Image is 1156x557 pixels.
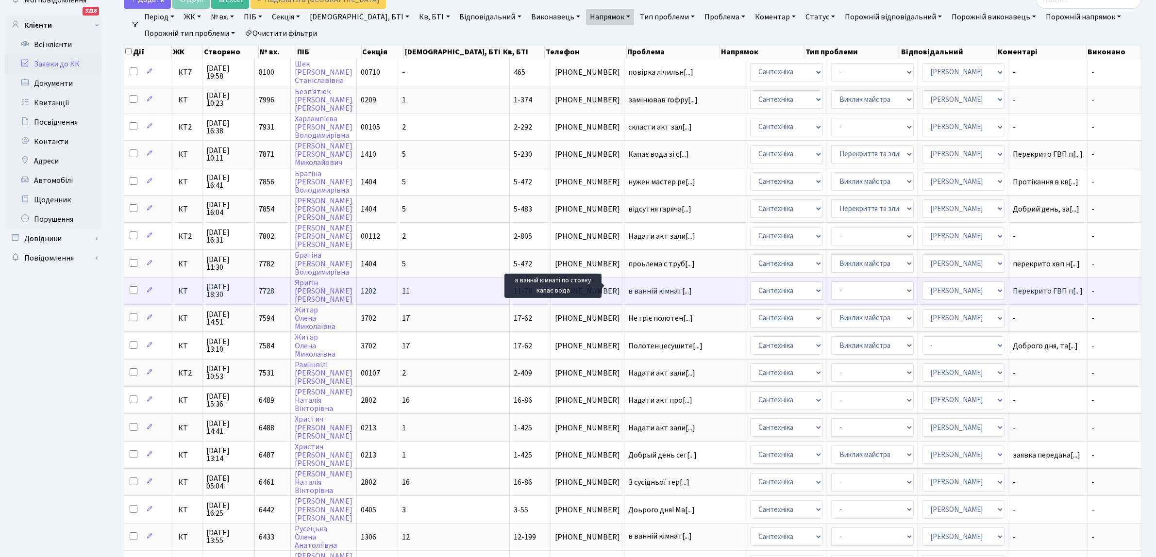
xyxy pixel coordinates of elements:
span: [DATE] 16:31 [206,229,251,244]
a: Брагіна[PERSON_NAME]Володимирівна [295,250,352,278]
span: [PHONE_NUMBER] [555,178,620,186]
a: Харлампієва[PERSON_NAME]Володимирівна [295,114,352,141]
span: [PHONE_NUMBER] [555,260,620,268]
span: [DATE] 05:04 [206,475,251,490]
span: 7871 [259,149,274,160]
span: Надати акт зали[...] [628,368,695,378]
span: - [1091,67,1094,78]
a: ЖитарОленаМиколаївна [295,305,335,332]
a: Тип проблеми [636,9,699,25]
span: - [1091,423,1094,433]
span: - [1013,424,1083,432]
th: Напрямок [720,45,804,59]
a: Напрямок [586,9,634,25]
span: [DATE] 19:58 [206,65,251,80]
span: 2 [402,231,406,242]
th: № вх. [259,45,297,59]
a: Адреси [5,151,102,171]
th: Виконано [1087,45,1141,59]
span: в ванній кімнат[...] [628,286,692,296]
span: [DATE] 13:10 [206,338,251,353]
a: Брагіна[PERSON_NAME]Володимирівна [295,168,352,196]
span: 2 [402,122,406,132]
th: Проблема [627,45,720,59]
span: [DATE] 13:14 [206,447,251,462]
span: [DATE] 18:30 [206,283,251,298]
span: 16 [402,395,410,406]
span: - [1013,533,1083,541]
span: 1404 [361,259,376,269]
a: Контакти [5,132,102,151]
span: [DATE] 10:53 [206,365,251,380]
span: Доьрого дня! Ма[...] [628,505,695,515]
span: КТ2 [178,123,198,131]
span: КТ [178,342,198,350]
span: КТ [178,260,198,268]
a: Документи [5,74,102,93]
span: 5-472 [514,177,532,187]
a: Порушення [5,210,102,229]
a: ЖК [180,9,205,25]
a: Квитанції [5,93,102,113]
span: 2-805 [514,231,532,242]
span: 3702 [361,341,376,351]
span: - [1091,477,1094,488]
span: - [1091,231,1094,242]
a: Христич[PERSON_NAME][PERSON_NAME] [295,414,352,442]
span: - [1013,96,1083,104]
th: ПІБ [296,45,361,59]
span: КТ [178,178,198,186]
span: Надати акт про[...] [628,395,692,406]
span: відсутня гаряча[...] [628,204,691,214]
span: Добрый день сег[...] [628,450,697,460]
span: КТ2 [178,369,198,377]
span: проьлема с труб[...] [628,259,695,269]
span: [DATE] 16:04 [206,201,251,216]
span: 1404 [361,177,376,187]
th: Дії [124,45,172,59]
span: - [1091,122,1094,132]
span: 7594 [259,313,274,324]
span: 7728 [259,286,274,296]
span: - [1013,506,1083,514]
div: в ванній кімнаті по стояку капає вода [504,274,602,298]
span: 1 [402,450,406,460]
span: - [1091,368,1094,378]
span: [PHONE_NUMBER] [555,451,620,459]
a: РусецькаОленаАнатоліївна [295,524,337,551]
a: Проблема [701,9,749,25]
span: - [1091,450,1094,460]
span: КТ [178,424,198,432]
span: КТ [178,205,198,213]
a: Очистити фільтри [241,25,321,42]
span: [PHONE_NUMBER] [555,314,620,322]
span: КТ [178,396,198,404]
span: 7996 [259,95,274,105]
span: 00107 [361,368,380,378]
span: [PHONE_NUMBER] [555,123,620,131]
a: Заявки до КК [5,54,102,74]
span: 0405 [361,505,376,515]
span: [DATE] 10:23 [206,92,251,107]
span: КТ [178,150,198,158]
a: Шек[PERSON_NAME]Станіславівна [295,59,352,86]
span: Перекрито ГВП п[...] [1013,286,1083,296]
span: - [1091,532,1094,542]
span: КТ7 [178,68,198,76]
span: 00112 [361,231,380,242]
span: 1-425 [514,450,532,460]
span: [PHONE_NUMBER] [555,478,620,486]
span: 1-374 [514,95,532,105]
a: Порожній виконавець [948,9,1040,25]
span: 3-55 [514,505,528,515]
span: замінював гофру[...] [628,95,698,105]
span: - [1091,505,1094,515]
a: Порожній тип проблеми [140,25,239,42]
span: - [402,67,405,78]
span: 00710 [361,67,380,78]
span: 17 [402,313,410,324]
span: 2802 [361,477,376,488]
span: 17-62 [514,313,532,324]
span: 5-230 [514,149,532,160]
span: 12-199 [514,532,536,542]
